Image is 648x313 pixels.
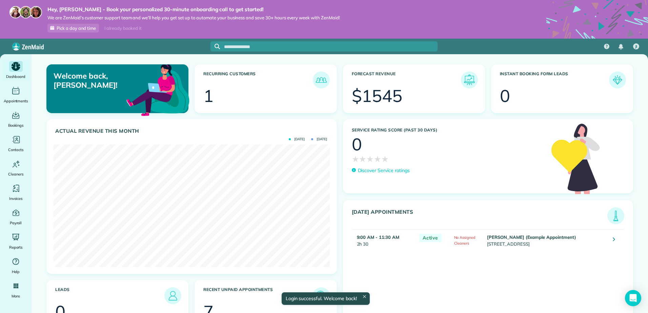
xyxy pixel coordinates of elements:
span: ★ [352,153,359,165]
div: Notifications [614,39,628,54]
span: Dashboard [6,73,25,80]
h3: Forecast Revenue [352,71,461,88]
a: Pick a day and time [47,24,99,33]
img: icon_form_leads-04211a6a04a5b2264e4ee56bc0799ec3eb69b7e499cbb523a139df1d13a81ae0.png [611,73,624,87]
strong: Hey, [PERSON_NAME] - Book your personalized 30-minute onboarding call to get started! [47,6,340,13]
img: maria-72a9807cf96188c08ef61303f053569d2e2a8a1cde33d635c8a3ac13582a053d.jpg [9,6,22,18]
h3: Recent unpaid appointments [203,287,312,304]
a: Dashboard [3,61,29,80]
span: Bookings [8,122,24,129]
a: Bookings [3,110,29,129]
a: Invoices [3,183,29,202]
svg: Focus search [215,44,220,49]
a: Help [3,256,29,275]
span: ★ [381,153,389,165]
h3: Leads [55,287,164,304]
span: Active [419,234,442,242]
span: ★ [366,153,374,165]
span: ★ [359,153,366,165]
nav: Main [599,39,648,54]
a: Payroll [3,207,29,226]
div: Login successful. Welcome back! [281,292,369,305]
a: Contacts [3,134,29,153]
div: 0 [500,87,510,104]
strong: 9:00 AM - 11:30 AM [357,234,399,240]
p: Welcome back, [PERSON_NAME]! [54,71,143,89]
img: icon_forecast_revenue-8c13a41c7ed35a8dcfafea3cbb826a0462acb37728057bba2d056411b612bbbe.png [463,73,476,87]
span: Payroll [10,220,22,226]
img: icon_todays_appointments-901f7ab196bb0bea1936b74009e4eb5ffbc2d2711fa7634e0d609ed5ef32b18b.png [609,209,623,223]
span: More [12,293,20,299]
img: icon_leads-1bed01f49abd5b7fead27621c3d59655bb73ed531f8eeb49469d10e621d6b896.png [166,289,180,302]
span: Invoices [9,195,23,202]
img: dashboard_welcome-42a62b7d889689a78055ac9021e634bf52bae3f8056760290aed330b23ab8690.png [125,57,191,122]
span: Reports [9,244,23,251]
img: icon_unpaid_appointments-47b8ce3997adf2238b356f14209ab4cced10bd1f174958f3ca8f1d0dd7fffeee.png [315,289,328,302]
div: 1 [203,87,214,104]
h3: Instant Booking Form Leads [500,71,609,88]
h3: Actual Revenue this month [55,128,330,134]
span: ★ [374,153,381,165]
span: Contacts [8,146,23,153]
h3: [DATE] Appointments [352,209,608,224]
a: Reports [3,232,29,251]
p: Discover Service ratings [358,167,410,174]
div: Open Intercom Messenger [625,290,641,306]
span: JI [635,44,637,49]
td: 2h 30 [352,230,416,251]
span: Help [12,268,20,275]
a: Appointments [3,85,29,104]
h3: Recurring Customers [203,71,312,88]
img: jorge-587dff0eeaa6aab1f244e6dc62b8924c3b6ad411094392a53c71c6c4a576187d.jpg [20,6,32,18]
span: We are ZenMaid’s customer support team and we’ll help you get set up to automate your business an... [47,15,340,21]
h3: Service Rating score (past 30 days) [352,128,545,132]
a: Cleaners [3,159,29,178]
div: I already booked it [100,24,145,33]
span: [DATE] [311,138,327,141]
span: Pick a day and time [57,25,96,31]
td: [STREET_ADDRESS] [485,230,608,251]
span: Cleaners [8,171,23,178]
button: Focus search [210,44,220,49]
img: michelle-19f622bdf1676172e81f8f8fba1fb50e276960ebfe0243fe18214015130c80e4.jpg [30,6,42,18]
div: 0 [352,136,362,153]
span: [DATE] [289,138,305,141]
div: $1545 [352,87,403,104]
img: icon_recurring_customers-cf858462ba22bcd05b5a5880d41d6543d210077de5bb9ebc9590e49fd87d84ed.png [315,73,328,87]
a: Discover Service ratings [352,167,410,174]
span: Appointments [4,98,28,104]
strong: [PERSON_NAME] (Example Appointment) [487,234,576,240]
span: No Assigned Cleaners [454,235,476,246]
